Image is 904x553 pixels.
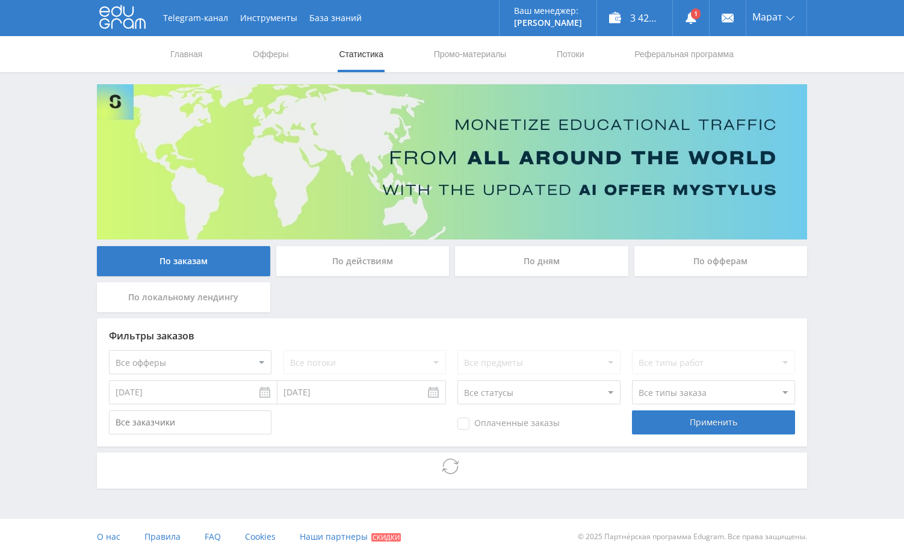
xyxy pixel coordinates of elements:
span: Марат [752,12,782,22]
div: По дням [455,246,628,276]
div: По офферам [634,246,808,276]
img: Banner [97,84,807,239]
p: [PERSON_NAME] [514,18,582,28]
p: Ваш менеджер: [514,6,582,16]
a: Главная [169,36,203,72]
div: Фильтры заказов [109,330,795,341]
span: FAQ [205,531,221,542]
div: Применить [632,410,794,434]
span: О нас [97,531,120,542]
span: Cookies [245,531,276,542]
a: Реферальная программа [633,36,735,72]
span: Скидки [371,533,401,542]
div: По локальному лендингу [97,282,270,312]
a: Офферы [252,36,290,72]
span: Правила [144,531,181,542]
a: Статистика [338,36,385,72]
input: Все заказчики [109,410,271,434]
a: Потоки [556,36,586,72]
span: Наши партнеры [300,531,368,542]
div: По заказам [97,246,270,276]
a: Промо-материалы [433,36,507,72]
div: По действиям [276,246,450,276]
span: Оплаченные заказы [457,418,560,430]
